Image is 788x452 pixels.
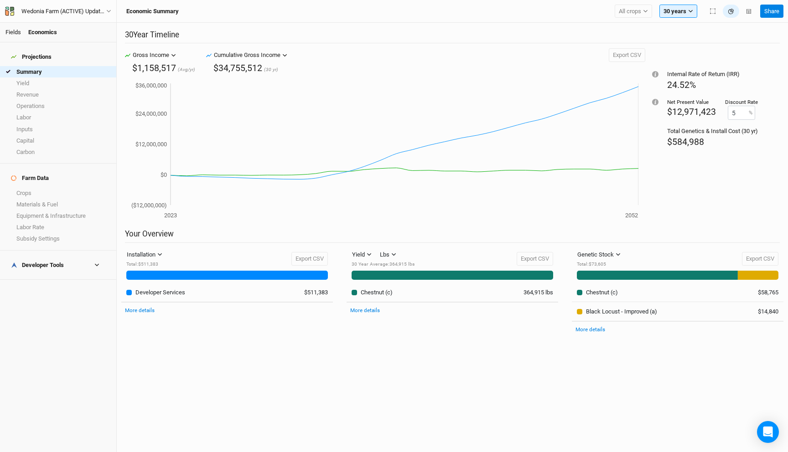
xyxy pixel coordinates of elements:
button: Export CSV [291,252,328,266]
div: Farm Data [11,175,49,182]
button: Lbs [376,248,400,262]
div: Wedonia Farm (ACTIVE) Updated [21,7,106,16]
input: 0 [728,106,755,120]
tspan: $24,000,000 [135,111,167,118]
span: (Avg/yr) [178,67,195,73]
div: Chestnut (c) [586,288,618,297]
div: Chestnut (c) [361,288,393,297]
div: Installation [127,250,156,259]
div: $34,755,512 [213,62,262,74]
button: 30 years [659,5,697,18]
button: Wedonia Farm (ACTIVE) Updated [5,6,112,16]
div: Genetic Stock [577,250,614,259]
span: (30 yr) [264,67,278,73]
div: Projections [11,53,52,61]
div: Open Intercom Messenger [757,421,779,443]
div: $1,158,517 [132,62,176,74]
div: Gross Income [133,51,169,60]
h2: 30 Year Timeline [125,30,780,43]
button: All crops [615,5,652,18]
div: 30 Year Average : 364,915 lbs [352,261,415,268]
button: Export CSV [609,48,645,62]
div: Cumulative Gross Income [214,51,280,60]
a: More details [575,326,605,333]
button: Share [760,5,783,18]
button: Cumulative Gross Income [212,48,290,62]
div: Internal Rate of Return (IRR) [667,70,758,78]
tspan: $36,000,000 [135,82,167,89]
button: Installation [123,248,166,262]
div: Black Locust - Improved (a) [586,308,657,316]
div: Economics [28,28,57,36]
tspan: ($12,000,000) [131,202,167,209]
button: Yield [348,248,376,262]
tspan: 2023 [164,212,177,219]
button: Export CSV [517,252,553,266]
div: Lbs [380,250,389,259]
span: $584,988 [667,137,704,147]
button: Export CSV [742,252,778,266]
div: Developer Services [135,288,185,297]
a: More details [350,307,380,313]
tspan: $12,000,000 [135,141,167,148]
span: 24.52% [667,80,696,90]
tspan: 2052 [625,212,638,219]
div: Developer Tools [11,262,64,269]
div: Tooltip anchor [651,70,659,78]
div: Total Genetics & Install Cost (30 yr) [667,127,758,135]
div: Discount Rate [725,98,758,106]
a: Fields [5,29,21,36]
label: % [749,109,752,117]
a: More details [125,307,155,313]
div: Yield [352,250,365,259]
h3: Economic Summary [126,8,179,15]
span: $12,971,423 [667,107,716,117]
td: $58,765 [741,283,783,302]
div: Tooltip anchor [651,98,659,106]
h2: Your Overview [125,229,780,242]
tspan: $0 [161,171,167,178]
div: Net Present Value [667,98,716,106]
td: 364,915 lbs [516,283,558,302]
td: $14,840 [741,302,783,321]
div: Total : $73,605 [577,261,625,268]
button: Gross Income [130,48,178,62]
h4: Developer Tools [5,256,111,274]
td: $511,383 [290,283,333,302]
span: All crops [619,7,641,16]
div: Total : $511,383 [126,261,166,268]
button: Genetic Stock [573,248,625,262]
